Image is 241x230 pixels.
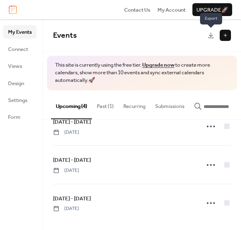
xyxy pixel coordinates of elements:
[3,77,37,90] a: Design
[8,62,22,70] span: Views
[8,96,27,104] span: Settings
[3,43,37,55] a: Connect
[53,167,79,174] span: [DATE]
[3,25,37,38] a: My Events
[8,45,28,53] span: Connect
[55,61,229,84] span: This site is currently using the free tier. to create more calendars, show more than 10 events an...
[200,13,222,25] span: Export
[150,90,189,118] button: Submissions
[8,113,20,121] span: Form
[53,156,91,164] span: [DATE] - [DATE]
[53,156,91,165] a: [DATE] - [DATE]
[9,5,17,14] img: logo
[53,195,91,203] span: [DATE] - [DATE]
[53,205,79,212] span: [DATE]
[142,60,174,70] a: Upgrade now
[124,6,151,14] a: Contact Us
[196,6,228,14] span: Upgrade 🚀
[92,90,118,118] button: Past (1)
[192,3,232,16] button: Upgrade🚀
[118,90,150,118] button: Recurring
[8,79,24,88] span: Design
[51,90,92,119] button: Upcoming (4)
[53,118,91,126] a: [DATE] - [DATE]
[3,110,37,123] a: Form
[53,28,77,43] span: Events
[3,59,37,72] a: Views
[53,129,79,136] span: [DATE]
[157,6,186,14] a: My Account
[3,94,37,106] a: Settings
[53,194,91,203] a: [DATE] - [DATE]
[8,28,32,36] span: My Events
